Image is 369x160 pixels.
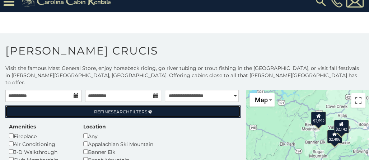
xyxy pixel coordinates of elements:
span: Search [111,109,130,114]
label: Location [83,123,106,130]
div: $2,142 [333,119,349,133]
div: Fireplace [9,132,73,140]
div: $2,406 [327,130,342,143]
span: Refine Filters [94,109,147,114]
a: RefineSearchFilters [5,105,240,118]
div: Appalachian Ski Mountain [83,140,200,148]
button: Change map style [249,93,275,107]
div: Air Conditioning [9,140,73,148]
div: $2,592 [311,112,326,125]
span: Map [254,96,267,104]
label: Amenities [9,123,36,130]
div: 3-D Walkthrough [9,148,73,156]
div: Banner Elk [83,148,200,156]
div: Any [83,132,200,140]
button: Toggle fullscreen view [351,93,365,108]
